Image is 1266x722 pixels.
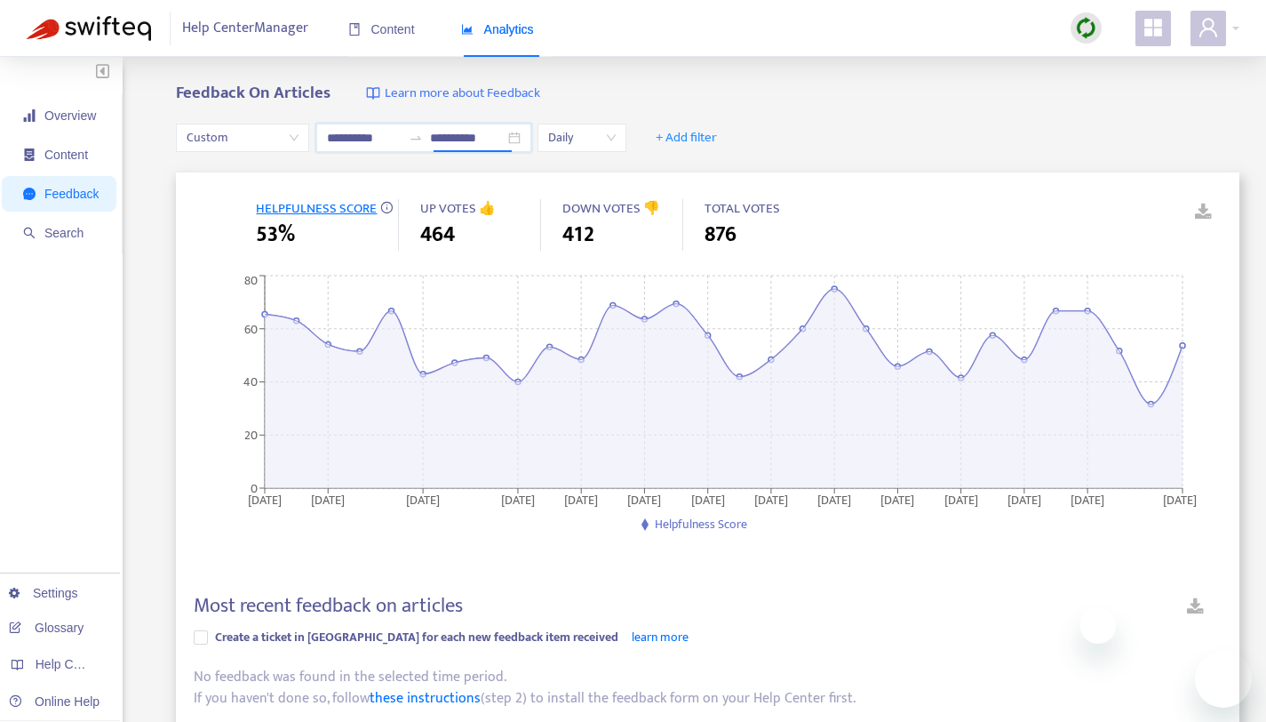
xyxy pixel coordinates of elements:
[9,586,78,600] a: Settings
[215,627,618,647] span: Create a ticket in [GEOGRAPHIC_DATA] for each new feedback item received
[44,148,88,162] span: Content
[194,688,1222,710] div: If you haven't done so, follow (step 2) to install the feedback form on your Help Center first.
[944,489,978,509] tspan: [DATE]
[44,187,99,201] span: Feedback
[632,627,689,647] a: learn more
[1007,489,1041,509] tspan: [DATE]
[562,219,594,251] span: 412
[691,489,725,509] tspan: [DATE]
[366,86,380,100] img: image-link
[370,686,481,710] a: these instructions
[23,109,36,122] span: signal
[754,489,788,509] tspan: [DATE]
[248,489,282,509] tspan: [DATE]
[9,621,84,635] a: Glossary
[1075,17,1097,39] img: sync.dc5367851b00ba804db3.png
[655,514,747,534] span: Helpfulness Score
[461,22,534,36] span: Analytics
[256,197,377,220] span: HELPFULNESS SCORE
[23,188,36,200] span: message
[36,657,108,671] span: Help Centers
[243,372,258,392] tspan: 40
[27,16,151,41] img: Swifteq
[409,131,423,145] span: swap-right
[182,12,308,45] span: Help Center Manager
[244,318,258,339] tspan: 60
[881,489,915,509] tspan: [DATE]
[9,694,100,709] a: Online Help
[420,197,496,220] span: UP VOTES 👍
[44,108,96,123] span: Overview
[348,22,415,36] span: Content
[548,124,616,151] span: Daily
[194,667,1222,688] div: No feedback was found in the selected time period.
[656,127,717,148] span: + Add filter
[705,197,780,220] span: TOTAL VOTES
[420,219,455,251] span: 464
[1198,17,1219,38] span: user
[366,84,540,104] a: Learn more about Feedback
[244,425,258,445] tspan: 20
[348,23,361,36] span: book
[44,226,84,240] span: Search
[562,197,660,220] span: DOWN VOTES 👎
[628,489,662,509] tspan: [DATE]
[705,219,737,251] span: 876
[251,477,258,498] tspan: 0
[642,124,730,152] button: + Add filter
[194,594,463,618] h4: Most recent feedback on articles
[461,23,474,36] span: area-chart
[1071,489,1105,509] tspan: [DATE]
[407,489,441,509] tspan: [DATE]
[312,489,346,509] tspan: [DATE]
[1195,651,1252,708] iframe: Button to launch messaging window
[1163,489,1197,509] tspan: [DATE]
[409,131,423,145] span: to
[244,270,258,291] tspan: 80
[256,219,295,251] span: 53%
[501,489,535,509] tspan: [DATE]
[176,79,330,107] b: Feedback On Articles
[1143,17,1164,38] span: appstore
[23,227,36,239] span: search
[1080,608,1116,644] iframe: Close message
[23,148,36,161] span: container
[818,489,852,509] tspan: [DATE]
[187,124,299,151] span: Custom
[385,84,540,104] span: Learn more about Feedback
[565,489,599,509] tspan: [DATE]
